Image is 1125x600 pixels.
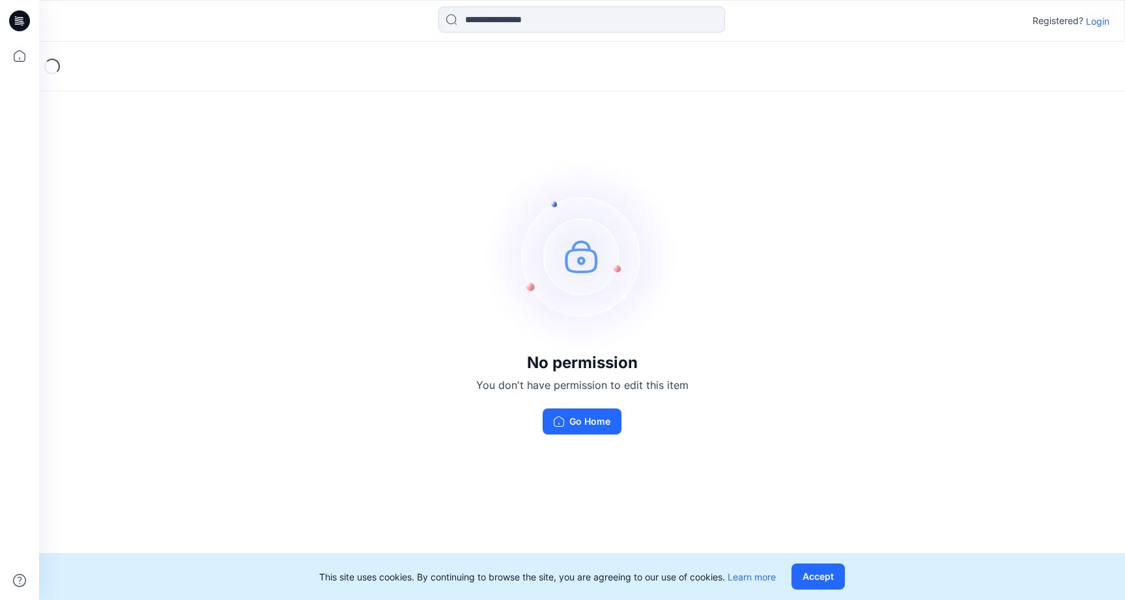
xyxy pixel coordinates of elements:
button: Go Home [543,408,621,435]
p: This site uses cookies. By continuing to browse the site, you are agreeing to our use of cookies. [319,570,776,584]
p: You don't have permission to edit this item [476,377,689,393]
img: no-perm.svg [485,158,680,354]
p: Login [1086,14,1109,28]
p: Registered? [1032,13,1083,29]
button: Accept [791,564,845,590]
a: Learn more [728,571,776,582]
h3: No permission [476,354,689,372]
